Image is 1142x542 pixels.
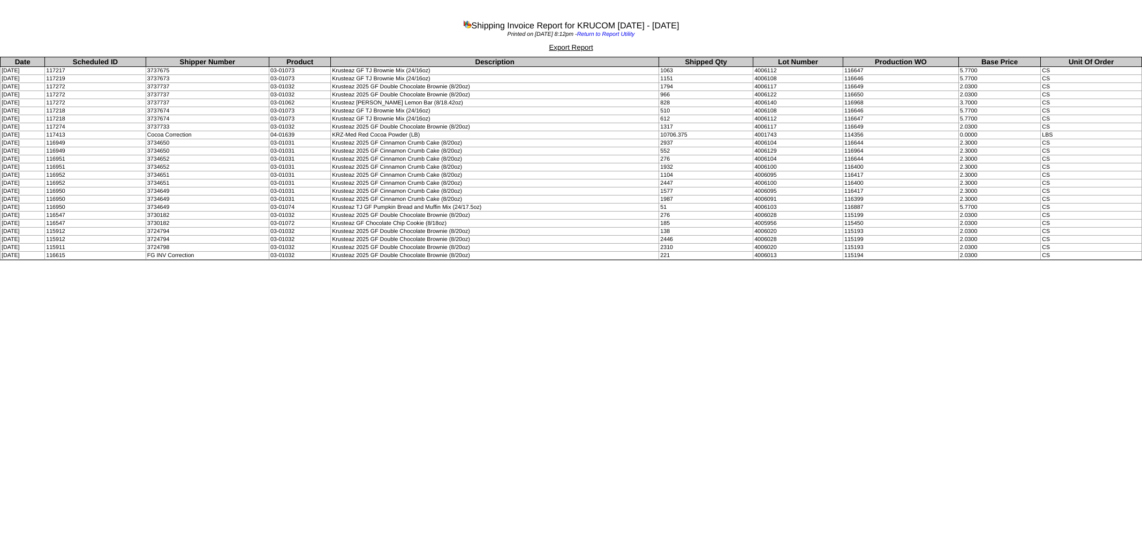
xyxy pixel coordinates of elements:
[1,91,45,99] td: [DATE]
[659,107,753,115] td: 510
[331,147,659,155] td: Krusteaz 2025 GF Cinnamon Crumb Cake (8/20oz)
[45,220,146,228] td: 116547
[843,57,959,67] th: Production WO
[146,75,269,83] td: 3737673
[269,204,331,212] td: 03-01074
[659,220,753,228] td: 185
[1,107,45,115] td: [DATE]
[659,115,753,123] td: 612
[463,20,472,28] img: graph.gif
[958,147,1041,155] td: 2.3000
[843,252,959,260] td: 115194
[331,212,659,220] td: Krusteaz 2025 GF Double Chocolate Brownie (8/20oz)
[269,115,331,123] td: 03-01073
[146,139,269,147] td: 3734650
[1,204,45,212] td: [DATE]
[843,123,959,131] td: 116649
[146,99,269,107] td: 3737737
[269,195,331,204] td: 03-01031
[146,228,269,236] td: 3724794
[958,212,1041,220] td: 2.0300
[1041,99,1142,107] td: CS
[146,220,269,228] td: 3730182
[331,179,659,187] td: Krusteaz 2025 GF Cinnamon Crumb Cake (8/20oz)
[331,171,659,179] td: Krusteaz 2025 GF Cinnamon Crumb Cake (8/20oz)
[45,163,146,171] td: 116951
[1041,252,1142,260] td: CS
[659,179,753,187] td: 2447
[1041,195,1142,204] td: CS
[1041,236,1142,244] td: CS
[146,212,269,220] td: 3730182
[146,244,269,252] td: 3724798
[269,147,331,155] td: 03-01031
[958,107,1041,115] td: 5.7700
[1041,163,1142,171] td: CS
[659,204,753,212] td: 51
[1,131,45,139] td: [DATE]
[45,131,146,139] td: 117413
[753,252,843,260] td: 4006013
[45,212,146,220] td: 116547
[1,57,45,67] th: Date
[269,236,331,244] td: 03-01032
[1,228,45,236] td: [DATE]
[269,91,331,99] td: 03-01032
[331,163,659,171] td: Krusteaz 2025 GF Cinnamon Crumb Cake (8/20oz)
[1,195,45,204] td: [DATE]
[1041,57,1142,67] th: Unit Of Order
[549,43,593,51] a: Export Report
[1041,171,1142,179] td: CS
[843,236,959,244] td: 115199
[146,107,269,115] td: 3737674
[577,31,635,37] a: Return to Report Utility
[146,131,269,139] td: Cocoa Correction
[843,179,959,187] td: 116400
[958,179,1041,187] td: 2.3000
[146,91,269,99] td: 3737737
[1041,123,1142,131] td: CS
[45,147,146,155] td: 116949
[753,195,843,204] td: 4006091
[958,131,1041,139] td: 0.0000
[659,139,753,147] td: 2937
[843,83,959,91] td: 116649
[331,204,659,212] td: Krusteaz TJ GF Pumpkin Bread and Muffin Mix (24/17.5oz)
[146,204,269,212] td: 3734649
[958,75,1041,83] td: 5.7700
[269,171,331,179] td: 03-01031
[753,220,843,228] td: 4005956
[1,171,45,179] td: [DATE]
[1041,147,1142,155] td: CS
[659,252,753,260] td: 221
[331,187,659,195] td: Krusteaz 2025 GF Cinnamon Crumb Cake (8/20oz)
[45,83,146,91] td: 117272
[269,244,331,252] td: 03-01032
[958,171,1041,179] td: 2.3000
[1041,83,1142,91] td: CS
[331,99,659,107] td: Krusteaz [PERSON_NAME] Lemon Bar (8/18.42oz)
[1041,75,1142,83] td: CS
[958,83,1041,91] td: 2.0300
[958,139,1041,147] td: 2.3000
[843,99,959,107] td: 116968
[45,91,146,99] td: 117272
[269,220,331,228] td: 03-01072
[958,195,1041,204] td: 2.3000
[753,204,843,212] td: 4006103
[843,91,959,99] td: 116650
[1,252,45,260] td: [DATE]
[843,228,959,236] td: 115193
[269,83,331,91] td: 03-01032
[146,163,269,171] td: 3734652
[1,99,45,107] td: [DATE]
[659,57,753,67] th: Shipped Qty
[146,236,269,244] td: 3724794
[45,179,146,187] td: 116952
[843,195,959,204] td: 116399
[331,123,659,131] td: Krusteaz 2025 GF Double Chocolate Brownie (8/20oz)
[1,187,45,195] td: [DATE]
[958,67,1041,75] td: 5.7700
[753,179,843,187] td: 4006100
[269,99,331,107] td: 03-01062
